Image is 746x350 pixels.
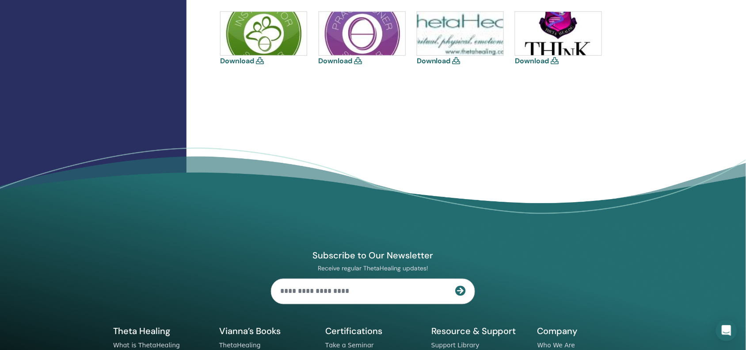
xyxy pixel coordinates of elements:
p: Receive regular ThetaHealing updates! [271,265,475,273]
a: Download [417,56,451,65]
h5: Certifications [325,326,421,337]
img: thetahealing-logo-a-copy.jpg [417,12,503,55]
h5: Company [537,326,633,337]
a: ThetaHealing [219,342,261,349]
h5: Theta Healing [113,326,209,337]
h5: Vianna’s Books [219,326,315,337]
a: Download [319,56,353,65]
img: icons-instructor.jpg [221,12,307,55]
h4: Subscribe to Our Newsletter [271,250,475,262]
a: What is ThetaHealing [113,342,180,349]
div: Open Intercom Messenger [716,320,737,341]
a: Who We Are [537,342,575,349]
a: Download [515,56,549,65]
a: Take a Seminar [325,342,374,349]
a: Download [220,56,254,65]
a: Support Library [431,342,480,349]
img: think-shield.jpg [515,12,601,55]
img: icons-practitioner.jpg [319,12,405,55]
h5: Resource & Support [431,326,527,337]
